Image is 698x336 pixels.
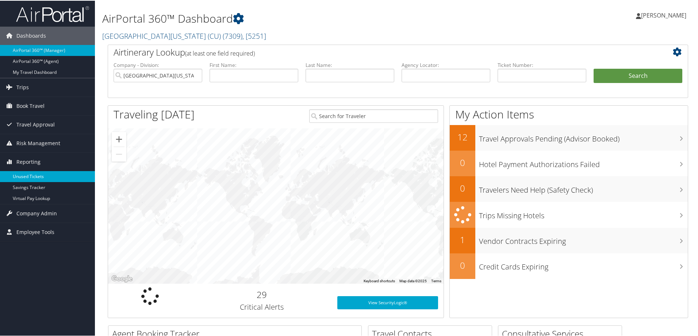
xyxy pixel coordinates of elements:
span: Map data ©2025 [399,278,427,282]
a: 12Travel Approvals Pending (Advisor Booked) [450,124,688,150]
a: [PERSON_NAME] [636,4,694,26]
button: Search [594,68,682,83]
h2: 0 [450,181,475,194]
a: View SecurityLogic® [337,295,438,309]
h1: Traveling [DATE] [114,106,195,121]
a: Trips Missing Hotels [450,201,688,227]
label: Ticket Number: [498,61,586,68]
h3: Critical Alerts [197,301,326,312]
a: Terms (opens in new tab) [431,278,441,282]
h3: Travelers Need Help (Safety Check) [479,181,688,195]
h3: Travel Approvals Pending (Advisor Booked) [479,129,688,143]
label: Company - Division: [114,61,202,68]
a: [GEOGRAPHIC_DATA][US_STATE] (CU) [102,30,266,40]
span: Book Travel [16,96,45,114]
span: Dashboards [16,26,46,44]
span: Trips [16,78,29,96]
a: 1Vendor Contracts Expiring [450,227,688,253]
h1: AirPortal 360™ Dashboard [102,10,496,26]
h2: 29 [197,288,326,300]
h3: Credit Cards Expiring [479,257,688,271]
span: Risk Management [16,133,60,152]
span: Employee Tools [16,222,54,241]
label: Agency Locator: [402,61,490,68]
h2: Airtinerary Lookup [114,45,634,58]
button: Keyboard shortcuts [364,278,395,283]
button: Zoom in [112,131,126,146]
h2: 12 [450,130,475,143]
h3: Vendor Contracts Expiring [479,232,688,246]
span: Company Admin [16,204,57,222]
h2: 0 [450,258,475,271]
h2: 0 [450,156,475,168]
h2: 1 [450,233,475,245]
span: ( 7309 ) [223,30,242,40]
h3: Hotel Payment Authorizations Failed [479,155,688,169]
h3: Trips Missing Hotels [479,206,688,220]
a: Open this area in Google Maps (opens a new window) [110,273,134,283]
h1: My Action Items [450,106,688,121]
button: Zoom out [112,146,126,161]
label: Last Name: [306,61,394,68]
a: 0Credit Cards Expiring [450,253,688,278]
img: airportal-logo.png [16,5,89,22]
span: , [ 5251 ] [242,30,266,40]
span: Travel Approval [16,115,55,133]
label: First Name: [210,61,298,68]
input: Search for Traveler [309,109,438,122]
img: Google [110,273,134,283]
a: 0Travelers Need Help (Safety Check) [450,175,688,201]
span: [PERSON_NAME] [641,11,686,19]
span: (at least one field required) [185,49,255,57]
a: 0Hotel Payment Authorizations Failed [450,150,688,175]
span: Reporting [16,152,41,170]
